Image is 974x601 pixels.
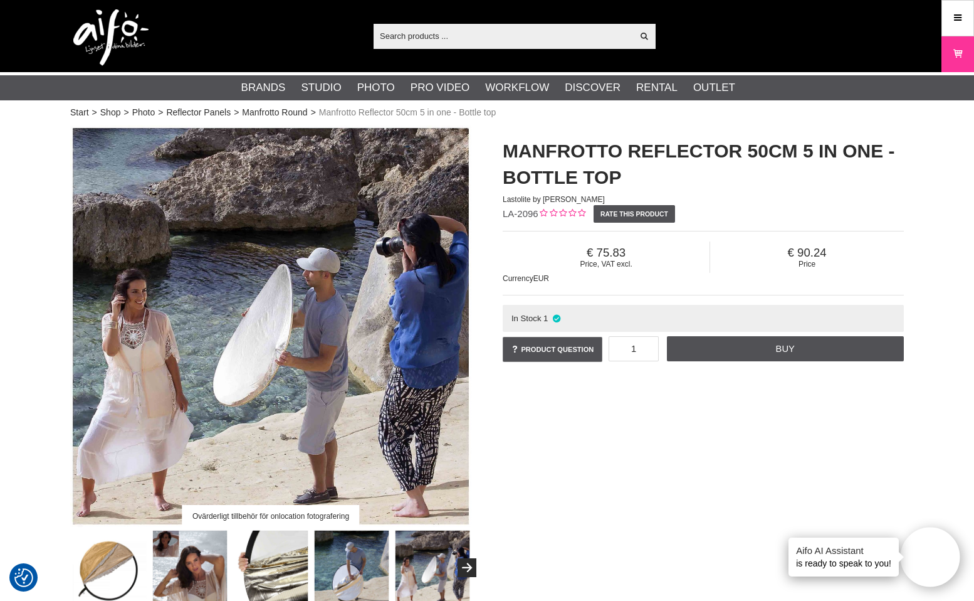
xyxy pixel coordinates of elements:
span: > [311,106,316,119]
span: Currency [503,274,533,283]
span: 90.24 [710,246,904,260]
a: Workflow [485,80,549,96]
a: Rental [636,80,678,96]
a: Discover [565,80,621,96]
a: Shop [100,106,121,119]
span: > [158,106,163,119]
a: Studio [301,80,341,96]
a: Photo [132,106,155,119]
a: Reflector Panels [166,106,231,119]
h1: Manfrotto Reflector 50cm 5 in one - Bottle top [503,138,904,191]
img: logo.png [73,9,149,66]
span: > [123,106,128,119]
a: Buy [667,336,904,361]
a: Brands [241,80,286,96]
a: Manfrotto Round [242,106,307,119]
input: Search products ... [374,26,632,45]
div: is ready to speak to you! [788,538,899,577]
span: Lastolite by [PERSON_NAME] [503,195,605,204]
span: Price [710,260,904,269]
span: 1 [543,314,548,323]
span: LA-2096 [503,208,538,219]
a: Photo [357,80,395,96]
h4: Aifo AI Assistant [796,544,891,557]
div: Ovärderligt tillbehör för onlocation fotografering [182,505,359,527]
span: Manfrotto Reflector 50cm 5 in one - Bottle top [319,106,496,119]
i: In stock [551,314,562,323]
a: Outlet [693,80,735,96]
a: Ovärderligt tillbehör för onlocation fotografering [70,125,471,527]
button: Consent Preferences [14,566,33,589]
img: Revisit consent button [14,568,33,587]
a: Start [70,106,89,119]
span: In Stock [511,314,542,323]
a: Pro Video [411,80,469,96]
span: 75.83 [503,246,710,260]
img: Reflexskärm 5 in one 50 cm [70,125,471,527]
span: Price, VAT excl. [503,260,710,269]
span: EUR [533,274,549,283]
span: > [92,106,97,119]
span: > [234,106,239,119]
button: Next [458,558,476,577]
a: Rate this product [594,205,676,223]
div: Customer rating: 0 [538,208,585,221]
a: Product question [503,337,602,362]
